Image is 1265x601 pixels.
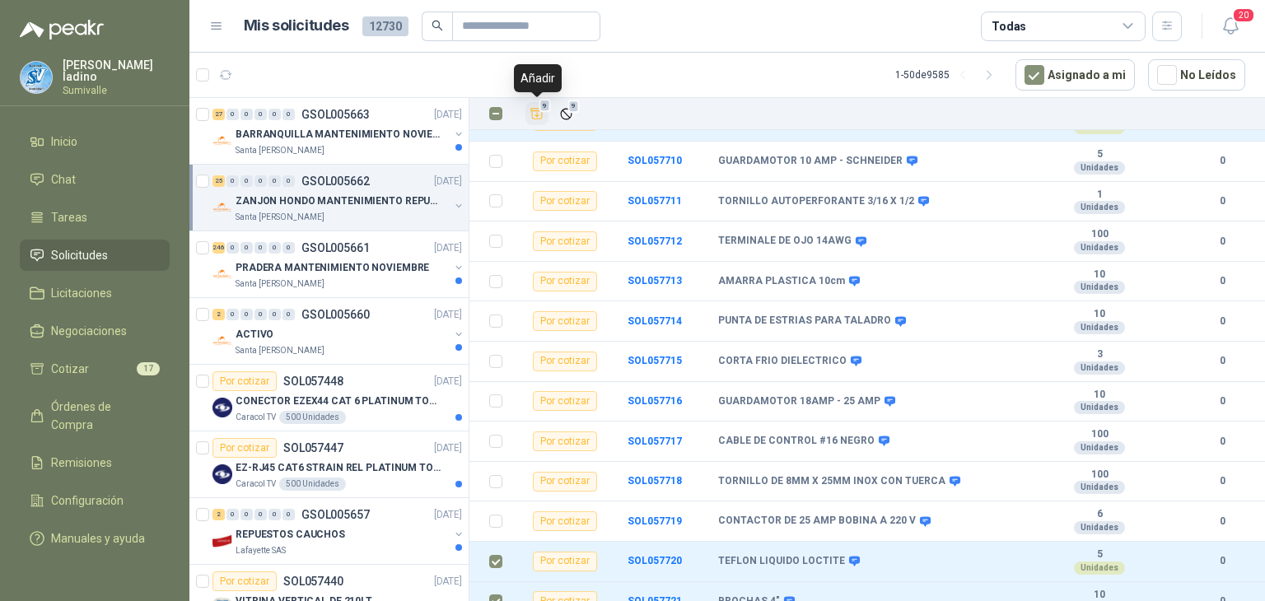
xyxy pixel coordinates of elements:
a: Inicio [20,126,170,157]
b: 0 [1199,314,1245,329]
div: 0 [254,509,267,520]
div: Unidades [1074,201,1125,214]
div: Unidades [1074,321,1125,334]
b: 100 [1043,228,1156,241]
b: 100 [1043,428,1156,441]
div: 0 [226,242,239,254]
a: SOL057717 [628,436,682,447]
a: 246 0 0 0 0 0 GSOL005661[DATE] Company LogoPRADERA MANTENIMIENTO NOVIEMBRESanta [PERSON_NAME] [212,238,465,291]
div: 0 [240,509,253,520]
p: [DATE] [434,507,462,523]
a: Solicitudes [20,240,170,271]
div: Unidades [1074,441,1125,454]
a: 27 0 0 0 0 0 GSOL005663[DATE] Company LogoBARRANQUILLA MANTENIMIENTO NOVIEMBRESanta [PERSON_NAME] [212,105,465,157]
div: Por cotizar [533,552,597,571]
b: SOL057712 [628,235,682,247]
p: [DATE] [434,440,462,456]
div: 1 - 50 de 9585 [895,62,1002,88]
p: Santa [PERSON_NAME] [236,144,324,157]
div: Unidades [1074,161,1125,175]
b: AMARRA PLASTICA 10cm [718,275,845,288]
a: 25 0 0 0 0 0 GSOL005662[DATE] Company LogoZANJON HONDO MANTENIMIENTO REPUESTOSSanta [PERSON_NAME] [212,171,465,224]
a: SOL057720 [628,555,682,566]
span: Inicio [51,133,77,151]
div: 0 [254,242,267,254]
b: 5 [1043,148,1156,161]
div: Por cotizar [533,352,597,371]
div: Añadir [514,64,562,92]
a: Manuales y ayuda [20,523,170,554]
span: 17 [137,362,160,375]
p: [DATE] [434,107,462,123]
div: 0 [268,242,281,254]
div: Unidades [1074,481,1125,494]
a: Remisiones [20,447,170,478]
div: 0 [240,109,253,120]
div: 25 [212,175,225,187]
b: 10 [1043,389,1156,402]
b: 0 [1199,234,1245,249]
b: CORTA FRIO DIELECTRICO [718,355,847,368]
div: Por cotizar [212,438,277,458]
p: BARRANQUILLA MANTENIMIENTO NOVIEMBRE [236,127,441,142]
span: Negociaciones [51,322,127,340]
p: GSOL005661 [301,242,370,254]
div: Por cotizar [212,571,277,591]
b: 1 [1043,189,1156,202]
b: GUARDAMOTOR 10 AMP - SCHNEIDER [718,155,903,168]
span: 9 [568,100,580,113]
a: SOL057719 [628,515,682,527]
button: Ignorar [555,103,577,125]
a: Negociaciones [20,315,170,347]
div: Por cotizar [533,231,597,251]
b: 10 [1043,308,1156,321]
div: Por cotizar [533,472,597,492]
button: No Leídos [1148,59,1245,91]
a: Por cotizarSOL057447[DATE] Company LogoEZ-RJ45 CAT6 STRAIN REL PLATINUM TOOLSCaracol TV500 Unidades [189,431,469,498]
p: [DATE] [434,574,462,589]
div: 0 [254,109,267,120]
span: Manuales y ayuda [51,529,145,547]
div: 0 [268,509,281,520]
b: 0 [1199,394,1245,409]
div: Unidades [1074,401,1125,414]
div: 0 [226,109,239,120]
p: SOL057447 [283,442,343,454]
p: SOL057440 [283,575,343,587]
div: Unidades [1074,281,1125,294]
p: EZ-RJ45 CAT6 STRAIN REL PLATINUM TOOLS [236,460,441,476]
b: GUARDAMOTOR 18AMP - 25 AMP [718,395,880,408]
a: Chat [20,164,170,195]
b: 6 [1043,508,1156,521]
img: Company Logo [212,331,232,351]
button: 20 [1216,12,1245,41]
img: Logo peakr [20,20,104,40]
span: Configuración [51,492,124,510]
a: SOL057716 [628,395,682,407]
span: Remisiones [51,454,112,472]
div: Unidades [1074,561,1125,575]
p: [PERSON_NAME] ladino [63,59,170,82]
span: Tareas [51,208,87,226]
p: [DATE] [434,374,462,389]
a: SOL057710 [628,155,682,166]
span: Licitaciones [51,284,112,302]
p: [DATE] [434,307,462,323]
img: Company Logo [212,198,232,217]
a: SOL057713 [628,275,682,287]
b: 0 [1199,553,1245,569]
button: Asignado a mi [1015,59,1135,91]
b: TORNILLO AUTOPERFORANTE 3/16 X 1/2 [718,195,914,208]
div: Unidades [1074,521,1125,534]
div: 0 [226,309,239,320]
a: Configuración [20,485,170,516]
b: SOL057715 [628,355,682,366]
a: SOL057718 [628,475,682,487]
b: 0 [1199,434,1245,450]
